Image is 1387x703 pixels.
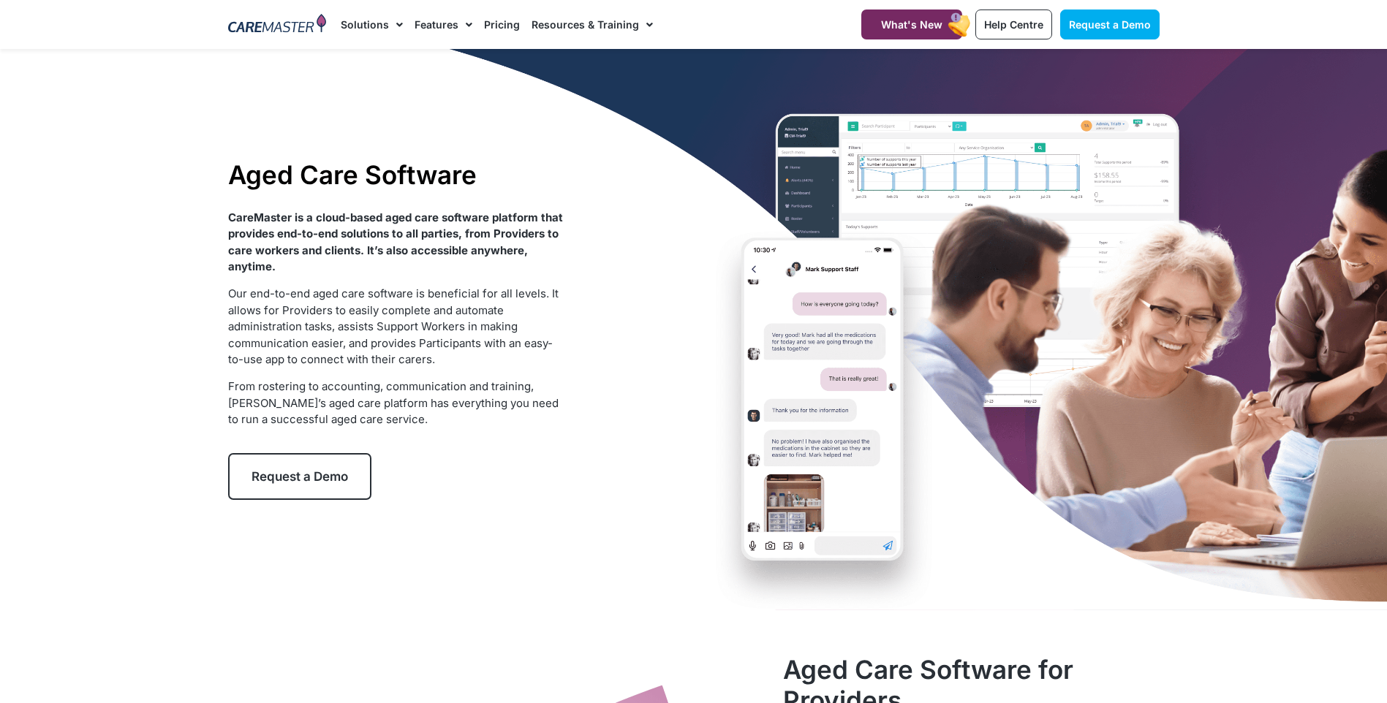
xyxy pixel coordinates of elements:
a: Request a Demo [228,453,371,500]
a: Request a Demo [1060,9,1160,39]
span: Help Centre [984,18,1043,31]
img: CareMaster Logo [228,14,327,36]
strong: CareMaster is a cloud-based aged care software platform that provides end-to-end solutions to all... [228,210,563,274]
h1: Aged Care Software [228,159,564,190]
a: Help Centre [975,9,1052,39]
span: From rostering to accounting, communication and training, [PERSON_NAME]’s aged care platform has ... [228,379,559,426]
a: What's New [861,9,962,39]
span: Request a Demo [252,469,348,484]
span: Our end-to-end aged care software is beneficial for all levels. It allows for Providers to easily... [228,286,559,366]
span: Request a Demo [1069,18,1151,31]
span: What's New [881,18,942,31]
